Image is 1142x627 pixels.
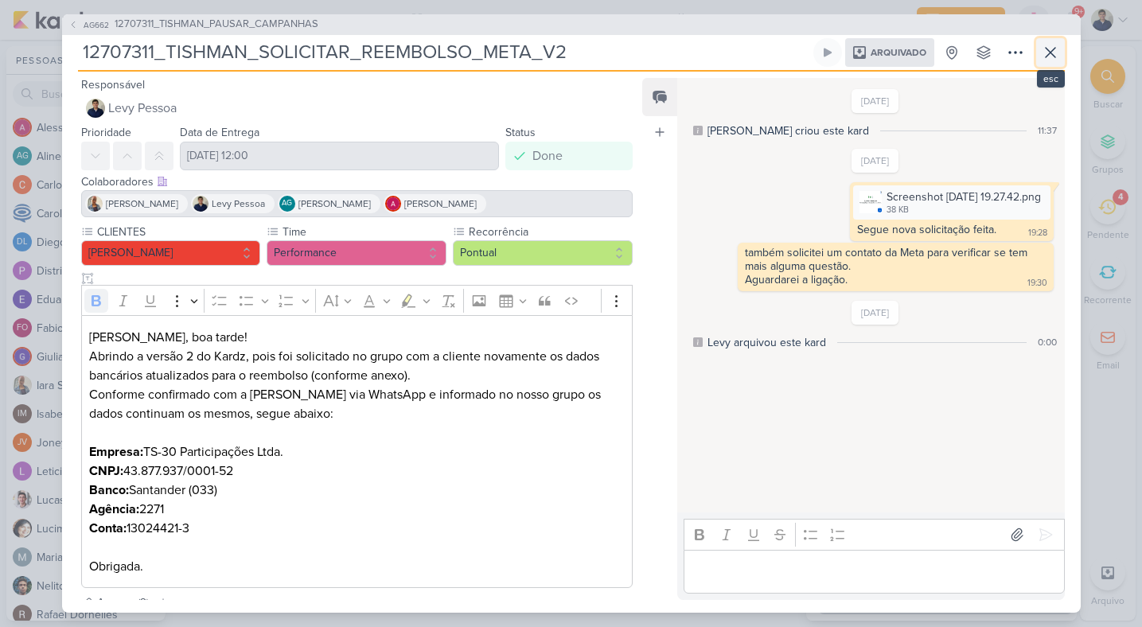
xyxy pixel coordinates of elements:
[1038,335,1057,349] div: 0:00
[89,442,624,576] p: TS-30 Participações Ltda. 43.877.937/0001-52 Santander (033) 2271 13024421-3 Obrigada.
[1028,227,1047,240] div: 19:28
[505,126,536,139] label: Status
[180,142,500,170] input: Select a date
[108,99,177,118] span: Levy Pessoa
[1037,70,1065,88] div: esc
[1038,123,1057,138] div: 11:37
[281,224,446,240] label: Time
[871,48,926,57] span: Arquivado
[180,126,259,139] label: Data de Entrega
[97,594,149,611] div: Anexos (2)
[282,200,292,208] p: AG
[89,385,624,442] p: Conforme confirmado com a [PERSON_NAME] via WhatsApp e informado no nosso grupo os dados continua...
[81,285,633,316] div: Editor toolbar
[81,240,261,266] button: [PERSON_NAME]
[267,240,446,266] button: Performance
[859,191,882,213] img: RYvYYg8sBIKdZQQ6tzRu1szq52IB8fDj1Pji12DP.png
[385,196,401,212] img: Alessandra Gomes
[89,482,129,498] strong: Banco:
[453,240,633,266] button: Pontual
[78,38,810,67] input: Kard Sem Título
[1027,277,1047,290] div: 19:30
[745,246,1046,273] div: também solicitei um contato da Meta para verificar se tem mais alguma questão.
[81,315,633,588] div: Editor editing area: main
[821,46,834,59] div: Ligar relógio
[684,550,1064,594] div: Editor editing area: main
[467,224,633,240] label: Recorrência
[86,99,105,118] img: Levy Pessoa
[193,196,209,212] img: Levy Pessoa
[404,197,477,211] span: [PERSON_NAME]
[684,519,1064,550] div: Editor toolbar
[81,126,131,139] label: Prioridade
[89,328,624,347] p: [PERSON_NAME], boa tarde!
[89,501,139,517] strong: Agência:
[853,185,1050,220] div: Screenshot 2025-09-25 at 19.27.42.png
[887,204,1041,216] div: 38 KB
[95,224,261,240] label: CLIENTES
[693,337,703,347] div: Este log é visível à todos no kard
[81,94,633,123] button: Levy Pessoa
[81,78,145,92] label: Responsável
[693,126,703,135] div: Este log é visível à todos no kard
[857,223,996,236] div: Segue nova solicitação feita.
[532,146,563,166] div: Done
[279,196,295,212] div: Aline Gimenez Graciano
[887,189,1041,205] div: Screenshot [DATE] 19.27.42.png
[89,444,143,460] strong: Empresa:
[505,142,633,170] button: Done
[81,173,633,190] div: Colaboradores
[298,197,371,211] span: [PERSON_NAME]
[106,197,178,211] span: [PERSON_NAME]
[745,273,848,286] div: Aguardarei a ligação.
[707,334,826,351] div: Levy arquivou este kard
[89,347,624,385] p: Abrindo a versão 2 do Kardz, pois foi solicitado no grupo com a cliente novamente os dados bancár...
[707,123,869,139] div: Aline criou este kard
[845,38,934,67] div: Arquivado
[87,196,103,212] img: Iara Santos
[89,520,127,536] strong: Conta:
[212,197,265,211] span: Levy Pessoa
[89,463,123,479] strong: CNPJ:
